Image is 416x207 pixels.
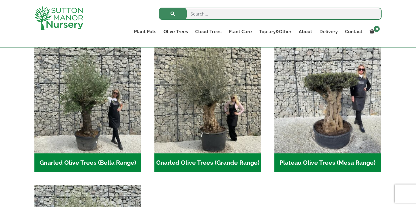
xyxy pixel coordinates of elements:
a: About [295,27,316,36]
a: Visit product category Gnarled Olive Trees (Bella Range) [34,47,141,172]
input: Search... [159,8,382,20]
a: Plant Care [225,27,256,36]
h2: Gnarled Olive Trees (Bella Range) [34,153,141,172]
span: 0 [374,26,380,32]
img: Gnarled Olive Trees (Grande Range) [154,47,261,153]
a: Olive Trees [160,27,192,36]
a: Topiary&Other [256,27,295,36]
h2: Plateau Olive Trees (Mesa Range) [274,153,381,172]
a: Cloud Trees [192,27,225,36]
img: Plateau Olive Trees (Mesa Range) [274,47,381,153]
a: Plant Pots [130,27,160,36]
a: Visit product category Plateau Olive Trees (Mesa Range) [274,47,381,172]
img: Gnarled Olive Trees (Bella Range) [34,47,141,153]
a: Delivery [316,27,341,36]
a: Visit product category Gnarled Olive Trees (Grande Range) [154,47,261,172]
h2: Gnarled Olive Trees (Grande Range) [154,153,261,172]
a: 0 [366,27,382,36]
a: Contact [341,27,366,36]
img: logo [34,6,83,30]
